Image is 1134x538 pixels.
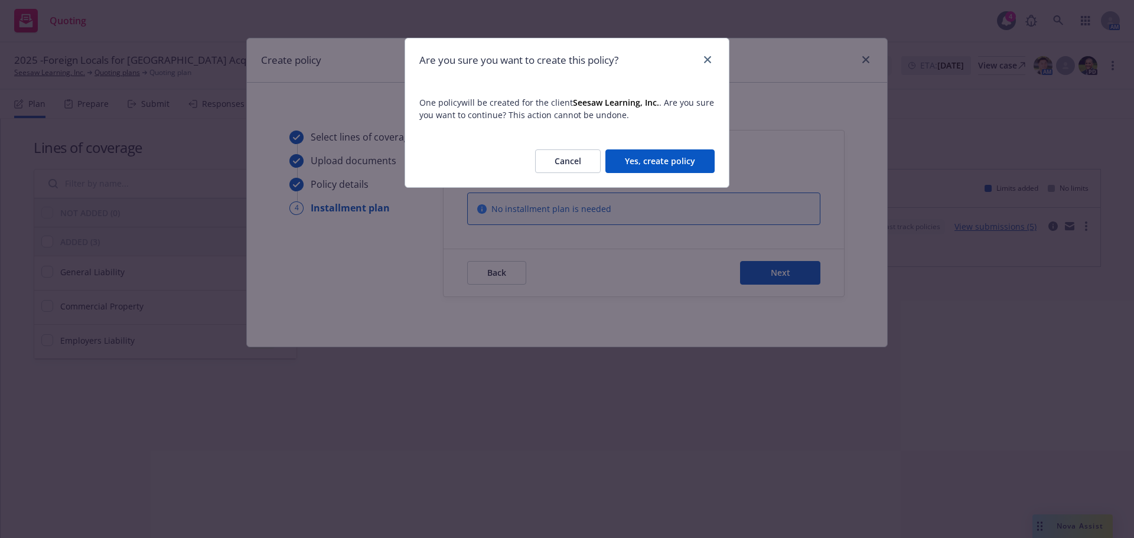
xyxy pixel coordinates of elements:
button: Cancel [535,149,601,173]
h1: Are you sure you want to create this policy? [419,53,618,68]
a: close [700,53,715,67]
button: Yes, create policy [605,149,715,173]
strong: Seesaw Learning, Inc. [573,97,659,108]
span: One policy will be created for the client . Are you sure you want to continue? This action cannot... [419,96,715,121]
